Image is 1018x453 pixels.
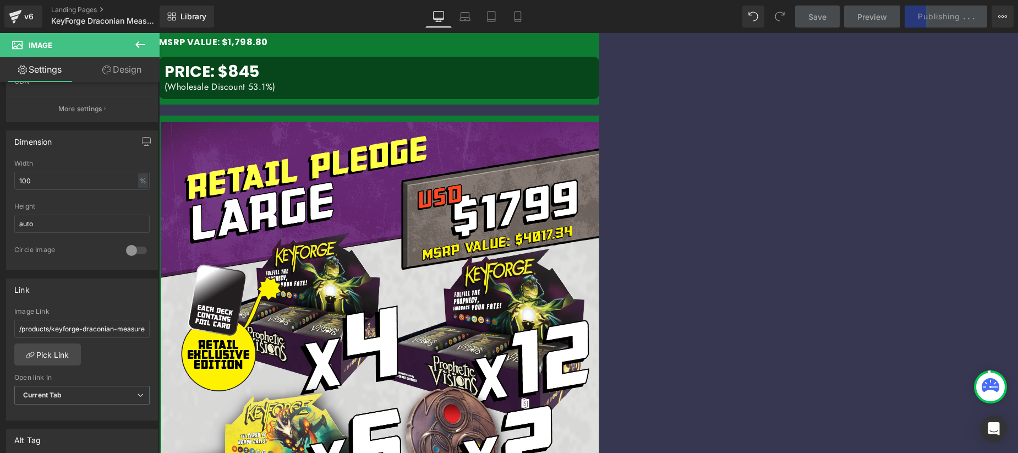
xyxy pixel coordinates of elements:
[14,320,150,338] input: https://your-shop.myshopify.com
[981,416,1007,442] div: Open Intercom Messenger
[14,172,150,190] input: auto
[6,48,435,60] div: (Wholesale Discount 53.1%)
[14,279,30,294] div: Link
[14,245,115,257] div: Circle Image
[14,374,150,381] div: Open link In
[478,6,505,28] a: Tablet
[452,6,478,28] a: Laptop
[14,215,150,233] input: auto
[14,203,150,210] div: Height
[769,6,791,28] button: Redo
[14,343,81,365] a: Pick Link
[29,41,52,50] span: Image
[180,12,206,21] span: Library
[160,6,214,28] a: New Library
[82,57,162,82] a: Design
[23,391,62,399] b: Current Tab
[14,308,150,315] div: Image Link
[14,131,52,146] div: Dimension
[51,17,157,25] span: KeyForge Draconian Measures Retailer Information Page
[7,96,157,122] button: More settings
[992,6,1014,28] button: More
[4,6,42,28] a: v6
[844,6,900,28] a: Preview
[742,6,764,28] button: Undo
[857,11,887,23] span: Preview
[808,11,827,23] span: Save
[138,173,148,188] div: %
[22,9,36,24] div: v6
[6,28,100,50] strong: PRICE: $845
[505,6,531,28] a: Mobile
[51,6,178,14] a: Landing Pages
[58,104,102,114] p: More settings
[14,160,150,167] div: Width
[425,6,452,28] a: Desktop
[14,429,41,445] div: Alt Tag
